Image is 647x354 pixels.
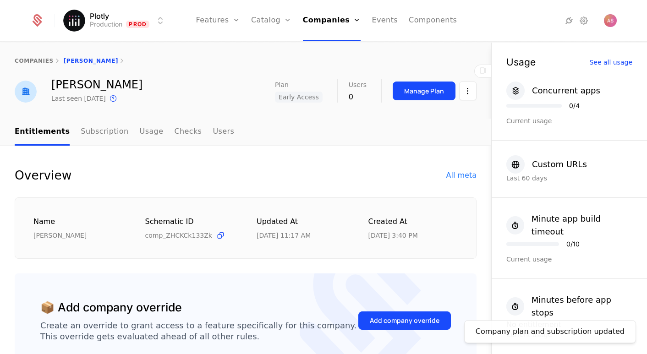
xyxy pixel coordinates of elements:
div: Minutes before app stops [532,294,632,319]
div: 0 / 10 [566,241,580,247]
span: Early Access [275,92,323,103]
div: 9/30/25, 11:17 AM [257,231,311,240]
div: Custom URLs [532,158,587,171]
div: Create an override to grant access to a feature specifically for this company. This override gets... [40,320,356,342]
div: Production [90,20,122,29]
div: Overview [15,168,71,183]
span: Users [349,82,367,88]
div: 📦 Add company override [40,299,182,316]
span: Plotly [90,12,109,20]
ul: Choose Sub Page [15,119,234,146]
img: Adam Schroeder [604,14,617,27]
a: Checks [174,119,202,146]
div: Usage [506,57,536,67]
img: Austin k [15,81,37,103]
a: Entitlements [15,119,70,146]
div: Current usage [506,116,632,125]
div: Concurrent apps [532,84,600,97]
button: Concurrent apps [506,82,600,100]
button: Custom URLs [506,155,587,174]
div: See all usage [589,59,632,65]
div: All meta [446,170,477,181]
div: [PERSON_NAME] [33,231,123,240]
a: companies [15,58,54,64]
a: Integrations [564,15,575,26]
div: 0 / 4 [569,103,580,109]
div: 0 [349,92,367,103]
div: 7/18/25, 3:40 PM [368,231,418,240]
button: Select environment [66,11,166,31]
a: Subscription [81,119,128,146]
span: Prod [126,21,149,28]
span: comp_ZHCKCk133Zk [145,231,212,240]
span: Plan [275,82,289,88]
div: Add company override [370,316,439,325]
div: Manage Plan [404,87,444,96]
a: Usage [140,119,164,146]
div: Company plan and subscription updated [476,326,625,337]
button: Open user button [604,14,617,27]
button: Select action [459,82,477,100]
div: Minute app build timeout [532,212,632,238]
nav: Main [15,119,477,146]
div: Created at [368,216,458,228]
div: Updated at [257,216,346,228]
button: Minutes before app stops [506,294,632,319]
div: Last 60 days [506,174,632,183]
div: Last seen [DATE] [51,94,106,103]
button: Manage Plan [393,82,455,100]
a: Users [213,119,234,146]
div: Schematic ID [145,216,235,227]
button: Add company override [358,311,451,330]
a: Settings [578,15,589,26]
img: Plotly [63,10,85,32]
div: Name [33,216,123,228]
div: [PERSON_NAME] [51,79,143,90]
button: Minute app build timeout [506,212,632,238]
div: Current usage [506,255,632,264]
